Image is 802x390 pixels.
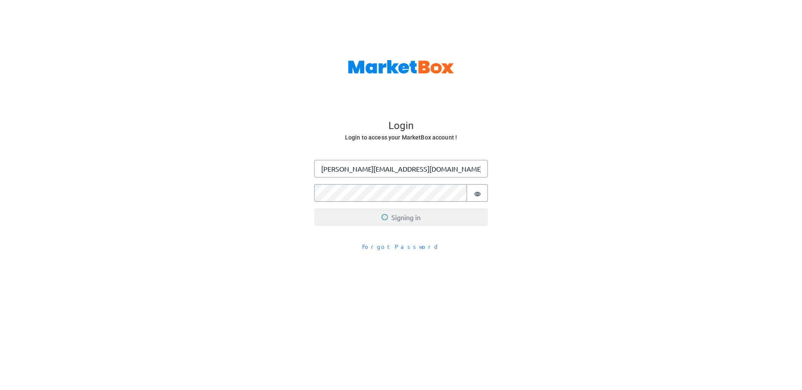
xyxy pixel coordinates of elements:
input: Enter your email [314,160,488,177]
h4: Login [315,120,487,132]
button: Show password [467,184,488,202]
span: Signing in [381,212,421,222]
img: MarketBox logo [348,60,454,73]
h6: Login to access your MarketBox account ! [315,132,487,143]
button: Signing in [314,208,488,226]
button: Forgot Password [357,239,445,254]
